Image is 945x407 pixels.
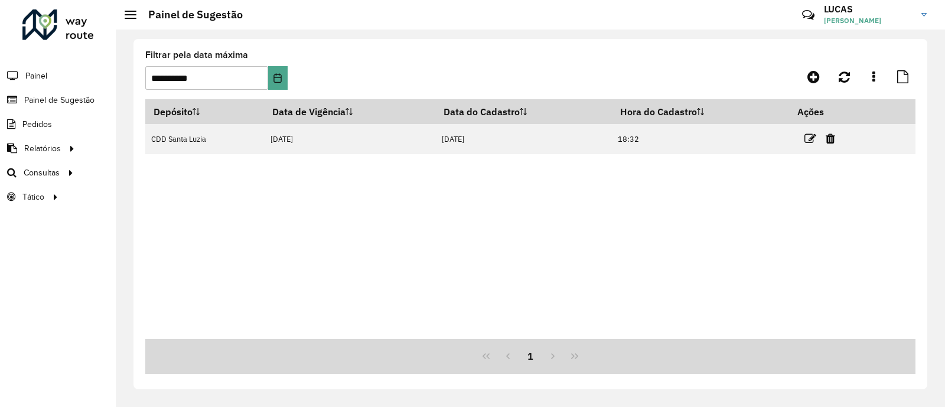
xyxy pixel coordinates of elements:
[435,124,612,154] td: [DATE]
[612,99,789,124] th: Hora do Cadastro
[22,191,44,203] span: Tático
[145,48,248,62] label: Filtrar pela data máxima
[796,2,821,28] a: Contato Rápido
[145,124,264,154] td: CDD Santa Luzia
[136,8,243,21] h2: Painel de Sugestão
[824,15,913,26] span: [PERSON_NAME]
[24,142,61,155] span: Relatórios
[264,124,435,154] td: [DATE]
[24,94,94,106] span: Painel de Sugestão
[268,66,287,90] button: Choose Date
[25,70,47,82] span: Painel
[22,118,52,131] span: Pedidos
[804,131,816,146] a: Editar
[824,4,913,15] h3: LUCAS
[519,345,542,367] button: 1
[826,131,835,146] a: Excluir
[789,99,860,124] th: Ações
[24,167,60,179] span: Consultas
[612,124,789,154] td: 18:32
[435,99,612,124] th: Data do Cadastro
[264,99,435,124] th: Data de Vigência
[145,99,264,124] th: Depósito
